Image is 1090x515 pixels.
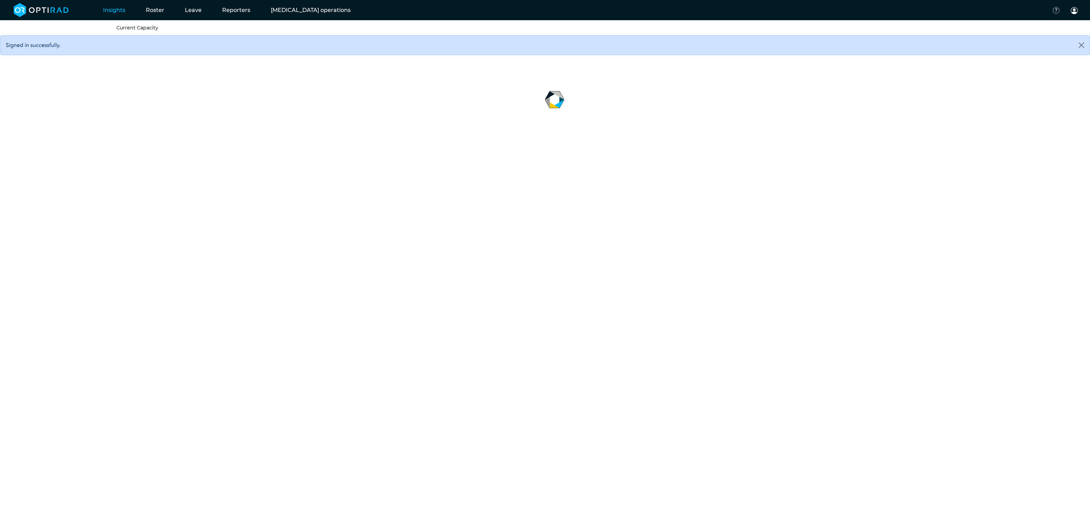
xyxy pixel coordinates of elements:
img: brand-opti-rad-logos-blue-and-white-d2f68631ba2948856bd03f2d395fb146ddc8fb01b4b6e9315ea85fa773367... [14,3,69,17]
a: Current Capacity [116,25,158,31]
button: Close [1073,36,1090,55]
